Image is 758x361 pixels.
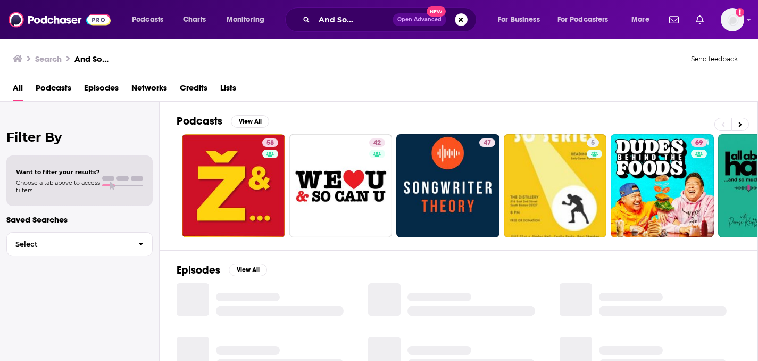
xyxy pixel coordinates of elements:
[180,79,207,101] a: Credits
[587,138,599,147] a: 5
[183,12,206,27] span: Charts
[557,12,609,27] span: For Podcasters
[74,54,109,64] h3: And So...
[369,138,385,147] a: 42
[484,138,491,149] span: 47
[490,11,553,28] button: open menu
[177,114,269,128] a: PodcastsView All
[695,138,703,149] span: 69
[504,134,607,237] a: 5
[314,11,393,28] input: Search podcasts, credits, & more...
[721,8,744,31] button: Show profile menu
[631,12,649,27] span: More
[6,129,153,145] h2: Filter By
[177,114,222,128] h2: Podcasts
[176,11,212,28] a: Charts
[220,79,236,101] a: Lists
[16,168,100,176] span: Want to filter your results?
[692,11,708,29] a: Show notifications dropdown
[479,138,495,147] a: 47
[396,134,499,237] a: 47
[231,115,269,128] button: View All
[6,232,153,256] button: Select
[266,138,274,149] span: 58
[721,8,744,31] img: User Profile
[131,79,167,101] a: Networks
[35,54,62,64] h3: Search
[229,264,267,276] button: View All
[427,6,446,17] span: New
[227,12,264,27] span: Monitoring
[551,11,624,28] button: open menu
[289,134,393,237] a: 42
[611,134,714,237] a: 69
[219,11,278,28] button: open menu
[7,241,130,248] span: Select
[736,8,744,17] svg: Add a profile image
[177,264,267,277] a: EpisodesView All
[182,134,285,237] a: 58
[6,215,153,225] p: Saved Searches
[397,17,442,22] span: Open Advanced
[13,79,23,101] a: All
[373,138,381,149] span: 42
[177,264,220,277] h2: Episodes
[498,12,540,27] span: For Business
[9,10,111,30] img: Podchaser - Follow, Share and Rate Podcasts
[132,12,163,27] span: Podcasts
[665,11,683,29] a: Show notifications dropdown
[124,11,177,28] button: open menu
[393,13,446,26] button: Open AdvancedNew
[624,11,663,28] button: open menu
[84,79,119,101] a: Episodes
[691,138,707,147] a: 69
[262,138,278,147] a: 58
[16,179,100,194] span: Choose a tab above to access filters.
[36,79,71,101] a: Podcasts
[688,54,741,63] button: Send feedback
[721,8,744,31] span: Logged in as jennarohl
[591,138,595,149] span: 5
[295,7,487,32] div: Search podcasts, credits, & more...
